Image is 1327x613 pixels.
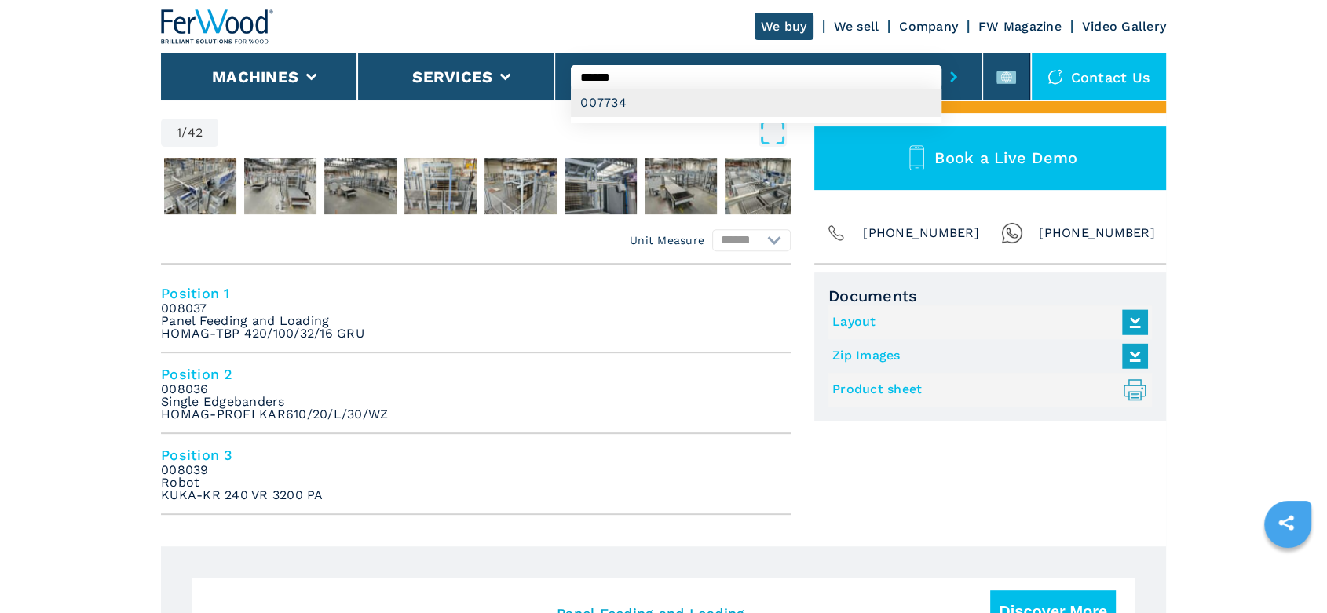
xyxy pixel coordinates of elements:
[571,89,941,117] div: 007734
[181,126,187,139] span: /
[825,222,847,244] img: Phone
[814,126,1166,190] button: Book a Live Demo
[161,9,274,44] img: Ferwood
[1001,222,1023,244] img: Whatsapp
[899,19,958,34] a: Company
[161,383,388,421] em: 008036 Single Edgebanders HOMAG-PROFI KAR610/20/L/30/WZ
[978,19,1062,34] a: FW Magazine
[401,155,480,217] button: Go to Slide 5
[755,13,813,40] a: We buy
[161,302,364,340] em: 008037 Panel Feeding and Loading HOMAG-TBP 420/100/32/16 GRU
[834,19,879,34] a: We sell
[645,158,717,214] img: 2db24226110ac6de326bb82f8a124f79
[161,284,791,302] h4: Position 1
[188,126,203,139] span: 42
[828,286,1152,305] span: Documents
[1267,503,1306,542] a: sharethis
[161,155,791,217] nav: Thumbnail Navigation
[177,126,181,139] span: 1
[161,155,239,217] button: Go to Slide 2
[832,343,1140,369] a: Zip Images
[630,232,704,248] em: Unit Measure
[244,158,316,214] img: e5547b591f6c5f89dccba58310338fc5
[934,148,1077,167] span: Book a Live Demo
[481,155,560,217] button: Go to Slide 6
[241,155,320,217] button: Go to Slide 3
[324,158,397,214] img: 0072b8eb81ca96eb936b5ca4d6bbcbb1
[725,158,797,214] img: e96f8fe1f4745b5b3b10848fae031bf9
[1039,222,1155,244] span: [PHONE_NUMBER]
[565,158,637,214] img: f47430fb213b691bc33d4f0382a800ee
[1082,19,1166,34] a: Video Gallery
[863,222,979,244] span: [PHONE_NUMBER]
[161,434,791,515] li: Position 3
[164,158,236,214] img: 07853c2b120eb682ff7e1f83c7673f14
[561,155,640,217] button: Go to Slide 7
[404,158,477,214] img: 9e76bf35d7218dc2e98f8b419196bde3
[321,155,400,217] button: Go to Slide 4
[941,59,966,95] button: submit-button
[222,119,787,147] button: Open Fullscreen
[161,353,791,434] li: Position 2
[1047,69,1063,85] img: Contact us
[832,309,1140,335] a: Layout
[832,377,1140,403] a: Product sheet
[722,155,800,217] button: Go to Slide 9
[1260,542,1315,601] iframe: Chat
[484,158,557,214] img: 1ffef58453231eb9e3559841871e7b8f
[161,464,324,502] em: 008039 Robot KUKA-KR 240 VR 3200 PA
[161,272,791,353] li: Position 1
[161,446,791,464] h4: Position 3
[1032,53,1167,100] div: Contact us
[412,68,492,86] button: Services
[212,68,298,86] button: Machines
[161,365,791,383] h4: Position 2
[642,155,720,217] button: Go to Slide 8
